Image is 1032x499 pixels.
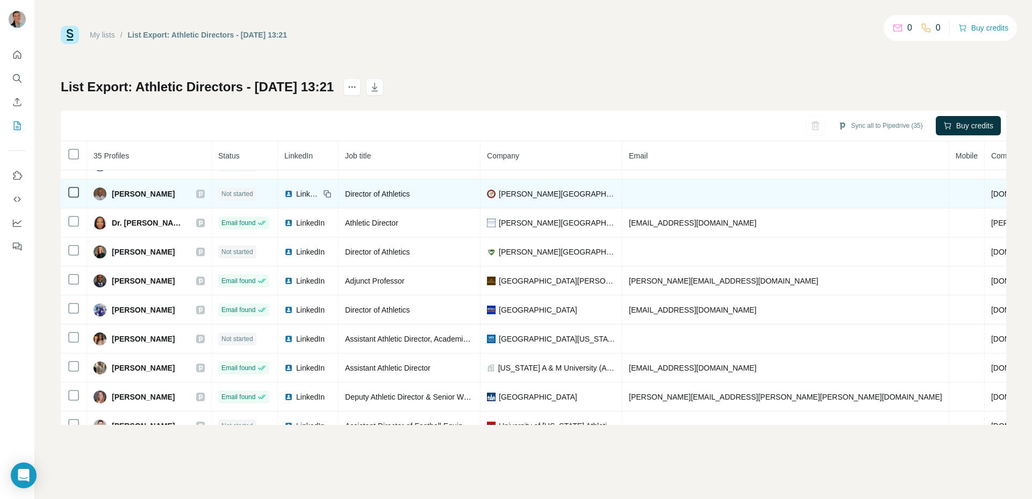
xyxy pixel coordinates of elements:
span: University of [US_STATE] Athletic Association [499,421,615,431]
span: Athletic Director [345,219,398,227]
img: company-logo [487,190,496,198]
span: Email found [221,363,255,373]
span: Status [218,151,240,160]
span: [GEOGRAPHIC_DATA] [499,392,577,402]
div: List Export: Athletic Directors - [DATE] 13:21 [128,30,287,40]
span: [PERSON_NAME][GEOGRAPHIC_DATA] [499,247,615,257]
span: [PERSON_NAME] [112,363,175,373]
span: Assistant Director of Football Equipment [345,422,479,430]
img: Avatar [94,303,106,316]
img: Avatar [94,187,106,200]
span: LinkedIn [296,218,325,228]
span: [GEOGRAPHIC_DATA][US_STATE] [499,334,615,344]
img: LinkedIn logo [284,219,293,227]
span: [US_STATE] A & M University (AAMU) [498,363,615,373]
p: 0 [936,21,941,34]
span: [PERSON_NAME] [112,276,175,286]
button: Buy credits [936,116,1001,135]
span: Not started [221,421,253,431]
button: Use Surfe API [9,190,26,209]
img: company-logo [487,248,496,256]
span: [PERSON_NAME][EMAIL_ADDRESS][PERSON_NAME][PERSON_NAME][DOMAIN_NAME] [629,393,942,401]
p: 0 [907,21,912,34]
span: Email found [221,218,255,228]
span: Mobile [956,151,978,160]
button: Feedback [9,237,26,256]
span: [EMAIL_ADDRESS][DOMAIN_NAME] [629,364,756,372]
span: LinkedIn [296,189,320,199]
span: 35 Profiles [94,151,129,160]
span: Email [629,151,648,160]
span: LinkedIn [296,276,325,286]
span: [GEOGRAPHIC_DATA][PERSON_NAME] [499,276,615,286]
button: My lists [9,116,26,135]
span: LinkedIn [296,334,325,344]
span: [PERSON_NAME] [112,421,175,431]
img: LinkedIn logo [284,422,293,430]
img: LinkedIn logo [284,393,293,401]
span: [EMAIL_ADDRESS][DOMAIN_NAME] [629,306,756,314]
div: Open Intercom Messenger [11,462,37,488]
span: Director of Athletics [345,306,410,314]
span: LinkedIn [296,363,325,373]
span: LinkedIn [296,305,325,315]
span: Email found [221,392,255,402]
span: [PERSON_NAME] [112,305,175,315]
span: [GEOGRAPHIC_DATA] [499,305,577,315]
button: Search [9,69,26,88]
span: Director of Athletics [345,190,410,198]
img: company-logo [487,306,496,314]
img: company-logo [487,219,496,227]
li: / [120,30,123,40]
img: Avatar [94,274,106,287]
span: Email found [221,305,255,315]
span: [PERSON_NAME] [112,392,175,402]
img: company-logo [487,422,496,430]
img: company-logo [487,335,496,343]
span: [PERSON_NAME][GEOGRAPHIC_DATA] [499,189,615,199]
span: LinkedIn [296,421,325,431]
span: Assistant Athletic Director [345,364,431,372]
span: [PERSON_NAME] [112,189,175,199]
img: LinkedIn logo [284,335,293,343]
span: Director of Athletics [345,248,410,256]
button: Sync all to Pipedrive (35) [830,118,930,134]
span: Buy credits [956,120,993,131]
button: actions [343,78,361,96]
img: company-logo [487,393,496,401]
span: LinkedIn [296,392,325,402]
span: Deputy Athletic Director & Senior Woman Adminstrator [345,393,527,401]
span: Not started [221,247,253,257]
img: Avatar [94,390,106,403]
span: Email found [221,276,255,286]
button: Quick start [9,45,26,64]
span: Not started [221,189,253,199]
img: LinkedIn logo [284,277,293,285]
button: Buy credits [958,20,1008,35]
img: Avatar [9,11,26,28]
span: Dr. [PERSON_NAME] [112,218,185,228]
img: Surfe Logo [61,26,79,44]
img: Avatar [94,216,106,229]
span: [PERSON_NAME] [112,334,175,344]
button: Dashboard [9,213,26,233]
img: Avatar [94,245,106,258]
img: Avatar [94,420,106,432]
a: My lists [90,31,115,39]
span: LinkedIn [284,151,313,160]
span: Job title [345,151,371,160]
span: Adjunct Professor [345,277,405,285]
img: Avatar [94,361,106,374]
button: Enrich CSV [9,92,26,112]
span: [EMAIL_ADDRESS][DOMAIN_NAME] [629,219,756,227]
span: [PERSON_NAME][EMAIL_ADDRESS][DOMAIN_NAME] [629,277,818,285]
img: LinkedIn logo [284,306,293,314]
span: [PERSON_NAME] [112,247,175,257]
button: Use Surfe on LinkedIn [9,166,26,185]
span: Company [487,151,519,160]
img: LinkedIn logo [284,190,293,198]
img: LinkedIn logo [284,364,293,372]
img: company-logo [487,277,496,285]
h1: List Export: Athletic Directors - [DATE] 13:21 [61,78,334,96]
span: LinkedIn [296,247,325,257]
